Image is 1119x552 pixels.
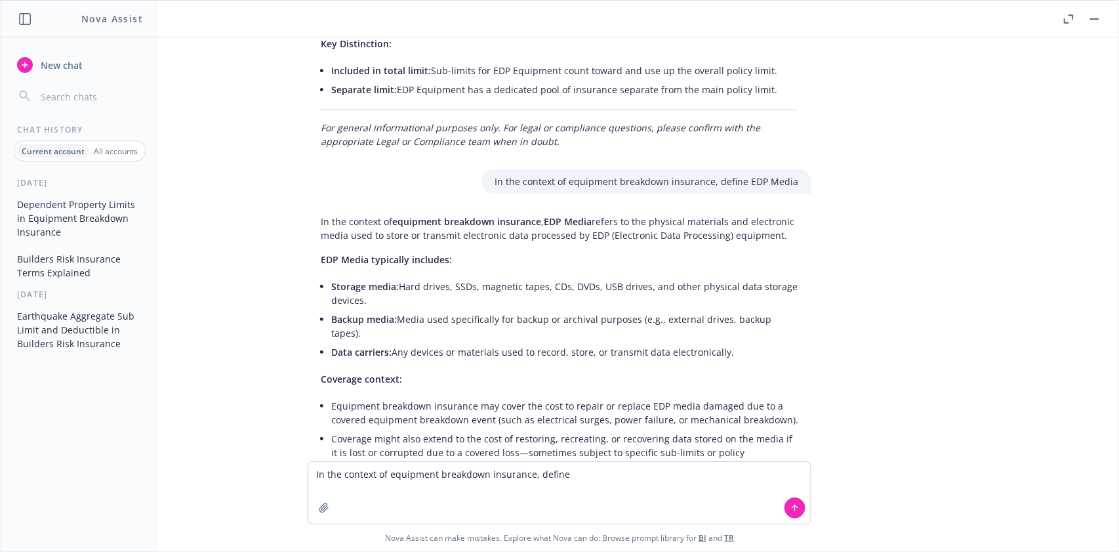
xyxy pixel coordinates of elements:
[331,346,392,358] span: Data carriers:
[331,83,397,96] span: Separate limit:
[331,277,798,310] li: Hard drives, SSDs, magnetic tapes, CDs, DVDs, USB drives, and other physical data storage devices.
[495,175,798,188] p: In the context of equipment breakdown insurance, define EDP Media
[12,305,148,354] button: Earthquake Aggregate Sub Limit and Deductible in Builders Risk Insurance
[22,146,85,157] p: Current account
[94,146,138,157] p: All accounts
[331,396,798,429] li: Equipment breakdown insurance may cover the cost to repair or replace EDP media damaged due to a ...
[331,310,798,343] li: Media used specifically for backup or archival purposes (e.g., external drives, backup tapes).
[321,215,798,242] p: In the context of , refers to the physical materials and electronic media used to store or transm...
[331,313,397,326] span: Backup media:
[331,61,798,80] li: Sub-limits for EDP Equipment count toward and use up the overall policy limit.
[308,462,811,524] textarea: In the context of equipment breakdown insurance, define
[331,280,399,293] span: Storage media:
[81,12,143,26] h1: Nova Assist
[392,215,541,228] span: equipment breakdown insurance
[1,177,158,188] div: [DATE]
[321,373,402,385] span: Coverage context:
[544,215,592,228] span: EDP Media
[331,429,798,476] li: Coverage might also extend to the cost of restoring, recreating, or recovering data stored on the...
[1,124,158,135] div: Chat History
[331,343,798,362] li: Any devices or materials used to record, store, or transmit data electronically.
[6,524,1113,551] span: Nova Assist can make mistakes. Explore what Nova can do: Browse prompt library for and
[331,64,431,77] span: Included in total limit:
[12,53,148,77] button: New chat
[321,253,452,266] span: EDP Media typically includes:
[331,80,798,99] li: EDP Equipment has a dedicated pool of insurance separate from the main policy limit.
[724,532,734,543] a: TR
[699,532,706,543] a: BI
[12,248,148,284] button: Builders Risk Insurance Terms Explained
[38,87,142,106] input: Search chats
[12,194,148,243] button: Dependent Property Limits in Equipment Breakdown Insurance
[1,289,158,300] div: [DATE]
[321,37,392,50] span: Key Distinction:
[38,58,83,72] span: New chat
[321,121,760,148] em: For general informational purposes only. For legal or compliance questions, please confirm with t...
